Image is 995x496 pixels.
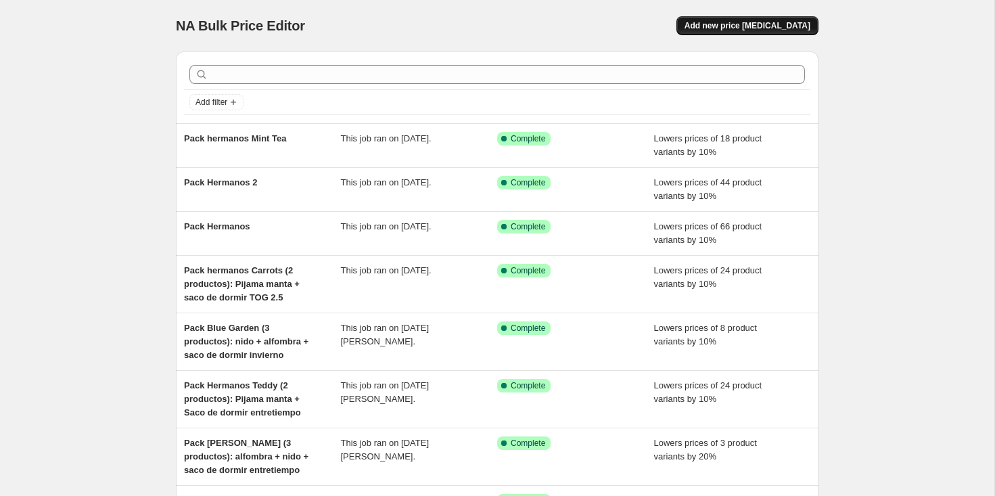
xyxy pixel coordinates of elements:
button: Add new price [MEDICAL_DATA] [676,16,818,35]
span: Lowers prices of 44 product variants by 10% [654,177,762,201]
span: Pack Hermanos 2 [184,177,257,187]
span: Complete [511,133,545,144]
span: Complete [511,380,545,391]
span: This job ran on [DATE][PERSON_NAME]. [341,380,430,404]
span: Lowers prices of 8 product variants by 10% [654,323,757,346]
span: Complete [511,221,545,232]
span: This job ran on [DATE]. [341,265,432,275]
span: Pack hermanos Carrots (2 productos): Pijama manta + saco de dormir TOG 2.5 [184,265,300,302]
span: Complete [511,438,545,449]
button: Add filter [189,94,244,110]
span: Add filter [195,97,227,108]
span: This job ran on [DATE]. [341,177,432,187]
span: Complete [511,265,545,276]
span: Complete [511,177,545,188]
span: Lowers prices of 24 product variants by 10% [654,380,762,404]
span: Add new price [MEDICAL_DATA] [685,20,810,31]
span: This job ran on [DATE]. [341,221,432,231]
span: Lowers prices of 18 product variants by 10% [654,133,762,157]
span: NA Bulk Price Editor [176,18,305,33]
span: Pack Blue Garden (3 productos): nido + alfombra + saco de dormir invierno [184,323,308,360]
span: Pack [PERSON_NAME] (3 productos): alfombra + nido + saco de dormir entretiempo [184,438,308,475]
span: This job ran on [DATE]. [341,133,432,143]
span: Pack Hermanos [184,221,250,231]
span: This job ran on [DATE][PERSON_NAME]. [341,438,430,461]
span: Pack Hermanos Teddy (2 productos): Pijama manta + Saco de dormir entretiempo [184,380,301,418]
span: Lowers prices of 3 product variants by 20% [654,438,757,461]
span: This job ran on [DATE][PERSON_NAME]. [341,323,430,346]
span: Lowers prices of 24 product variants by 10% [654,265,762,289]
span: Complete [511,323,545,334]
span: Lowers prices of 66 product variants by 10% [654,221,762,245]
span: Pack hermanos Mint Tea [184,133,286,143]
